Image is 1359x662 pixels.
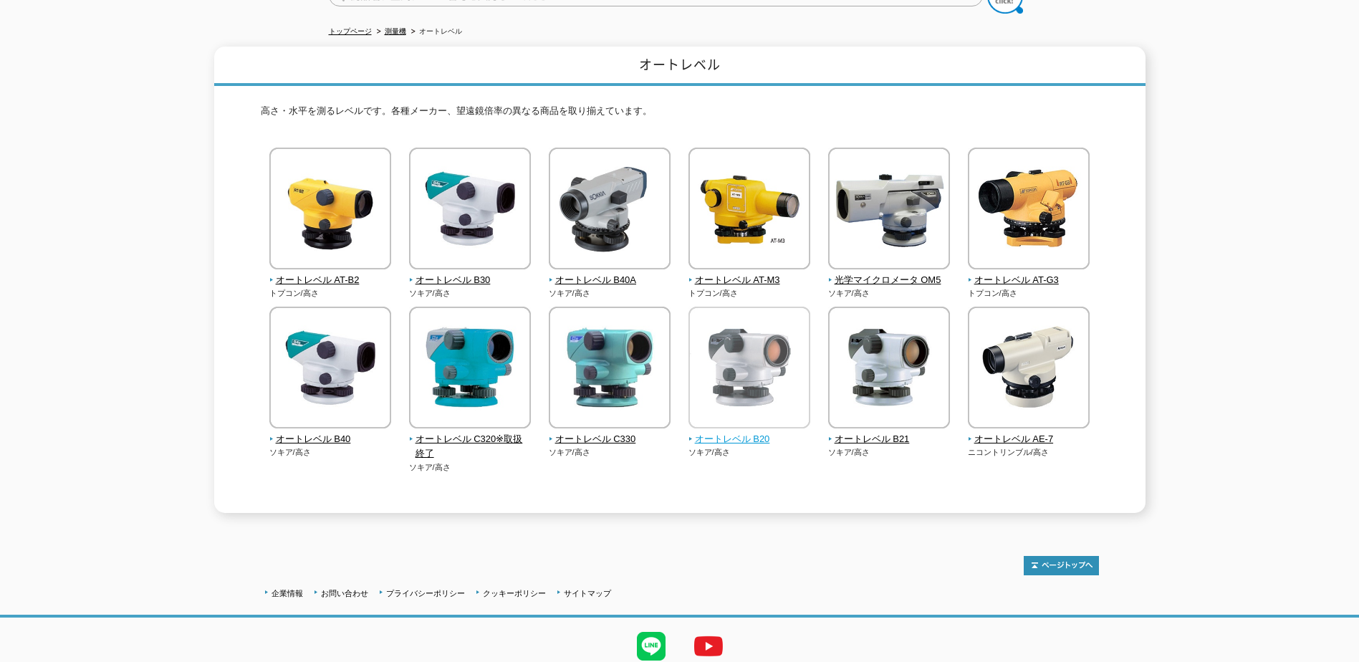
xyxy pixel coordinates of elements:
[409,432,532,462] span: オートレベル C320※取扱終了
[549,446,671,459] p: ソキア/高さ
[968,432,1090,447] span: オートレベル AE-7
[269,432,392,447] span: オートレベル B40
[549,287,671,299] p: ソキア/高さ
[968,446,1090,459] p: ニコントリンブル/高さ
[272,589,303,598] a: 企業情報
[828,287,951,299] p: ソキア/高さ
[483,589,546,598] a: クッキーポリシー
[214,47,1146,86] h1: オートレベル
[549,259,671,288] a: オートレベル B40A
[828,273,951,288] span: 光学マイクロメータ OM5
[968,273,1090,288] span: オートレベル AT-G3
[261,104,1099,126] p: 高さ・水平を測るレベルです。各種メーカー、望遠鏡倍率の異なる商品を取り揃えています。
[409,148,531,273] img: オートレベル B30
[549,148,671,273] img: オートレベル B40A
[828,307,950,432] img: オートレベル B21
[968,148,1090,273] img: オートレベル AT-G3
[564,589,611,598] a: サイトマップ
[409,418,532,461] a: オートレベル C320※取扱終了
[409,287,532,299] p: ソキア/高さ
[409,461,532,474] p: ソキア/高さ
[321,589,368,598] a: お問い合わせ
[688,446,811,459] p: ソキア/高さ
[968,287,1090,299] p: トプコン/高さ
[269,148,391,273] img: オートレベル AT-B2
[828,259,951,288] a: 光学マイクロメータ OM5
[828,432,951,447] span: オートレベル B21
[688,273,811,288] span: オートレベル AT-M3
[968,307,1090,432] img: オートレベル AE-7
[549,418,671,447] a: オートレベル C330
[549,273,671,288] span: オートレベル B40A
[269,287,392,299] p: トプコン/高さ
[688,432,811,447] span: オートレベル B20
[409,307,531,432] img: オートレベル C320※取扱終了
[269,446,392,459] p: ソキア/高さ
[269,273,392,288] span: オートレベル AT-B2
[968,259,1090,288] a: オートレベル AT-G3
[688,418,811,447] a: オートレベル B20
[688,287,811,299] p: トプコン/高さ
[409,273,532,288] span: オートレベル B30
[688,148,810,273] img: オートレベル AT-M3
[968,418,1090,447] a: オートレベル AE-7
[386,589,465,598] a: プライバシーポリシー
[828,446,951,459] p: ソキア/高さ
[688,259,811,288] a: オートレベル AT-M3
[269,418,392,447] a: オートレベル B40
[828,148,950,273] img: 光学マイクロメータ OM5
[385,27,406,35] a: 測量機
[1024,556,1099,575] img: トップページへ
[269,307,391,432] img: オートレベル B40
[408,24,462,39] li: オートレベル
[688,307,810,432] img: オートレベル B20
[409,259,532,288] a: オートレベル B30
[269,259,392,288] a: オートレベル AT-B2
[329,27,372,35] a: トップページ
[828,418,951,447] a: オートレベル B21
[549,307,671,432] img: オートレベル C330
[549,432,671,447] span: オートレベル C330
